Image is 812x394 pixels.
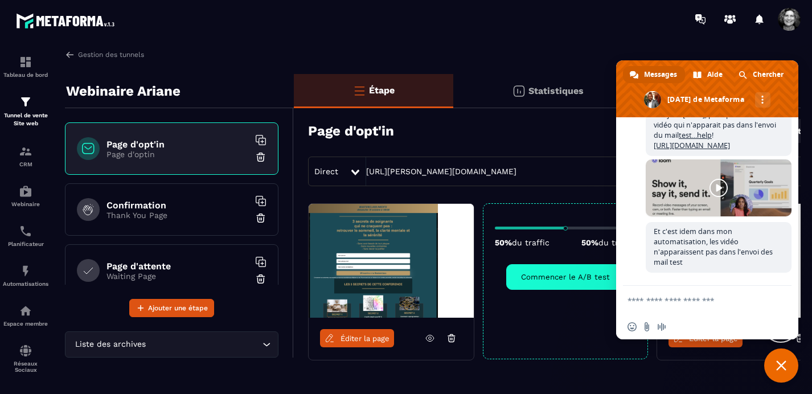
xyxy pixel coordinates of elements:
input: Search for option [148,338,260,351]
p: Réseaux Sociaux [3,360,48,373]
p: Webinaire Ariane [66,80,181,102]
p: Webinaire [3,201,48,207]
p: Waiting Page [106,272,249,281]
span: Chercher [753,66,784,83]
a: formationformationTableau de bord [3,47,48,87]
a: social-networksocial-networkRéseaux Sociaux [3,335,48,381]
img: logo [16,10,118,31]
span: du traffic [512,238,549,247]
span: Messages [644,66,677,83]
span: Insérer un emoji [628,322,637,331]
div: Aide [686,66,731,83]
p: Tableau de bord [3,72,48,78]
p: Étape [369,85,395,96]
img: scheduler [19,224,32,238]
img: automations [19,184,32,198]
a: [URL][PERSON_NAME][DOMAIN_NAME] [366,167,516,176]
h6: Page d'attente [106,261,249,272]
p: Statistiques [528,85,584,96]
a: formationformationCRM [3,136,48,176]
button: Ajouter une étape [129,299,214,317]
h6: Confirmation [106,200,249,211]
span: Et c'est idem dans mon automatisation, les vidéo n'apparaissent pas dans l'envoi des mail test [654,227,773,267]
a: schedulerschedulerPlanificateur [3,216,48,256]
img: trash [255,273,266,285]
div: Fermer le chat [764,348,798,383]
a: Gestion des tunnels [65,50,144,60]
div: Autres canaux [755,92,770,108]
img: formation [19,95,32,109]
div: Search for option [65,331,278,358]
textarea: Entrez votre message... [628,295,762,306]
span: Direct [314,167,338,176]
div: Messages [623,66,685,83]
p: 50% [581,238,636,247]
p: 50% [495,238,549,247]
span: Message audio [657,322,666,331]
p: Tunnel de vente Site web [3,112,48,128]
img: image [309,204,474,318]
p: Planificateur [3,241,48,247]
img: stats.20deebd0.svg [512,84,526,98]
span: Liste des archives [72,338,148,351]
button: Commencer le A/B test [506,264,625,290]
p: Automatisations [3,281,48,287]
span: Envoyer un fichier [642,322,651,331]
span: Éditer la page [341,334,389,343]
span: Ajouter une étape [148,302,208,314]
img: arrow [65,50,75,60]
p: Thank You Page [106,211,249,220]
img: trash [255,212,266,224]
img: formation [19,145,32,158]
p: Espace membre [3,321,48,327]
img: trash [255,151,266,163]
a: automationsautomationsEspace membre [3,295,48,335]
span: Bonjour [DATE], petit problème de vidéo qui n'apparait pas dans l'envoi du mail ! [654,110,776,150]
a: test...help [679,130,712,140]
a: [URL][DOMAIN_NAME] [654,141,730,150]
h3: Page d'opt'in [308,123,394,139]
a: automationsautomationsAutomatisations [3,256,48,295]
span: du traffic [598,238,636,247]
img: social-network [19,344,32,358]
p: Page d'optin [106,150,249,159]
a: Éditer la page [320,329,394,347]
img: formation [19,55,32,69]
img: automations [19,304,32,318]
h6: Page d'opt'in [106,139,249,150]
a: formationformationTunnel de vente Site web [3,87,48,136]
span: Aide [707,66,723,83]
img: bars-o.4a397970.svg [352,84,366,97]
p: CRM [3,161,48,167]
div: Chercher [732,66,792,83]
a: automationsautomationsWebinaire [3,176,48,216]
img: automations [19,264,32,278]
